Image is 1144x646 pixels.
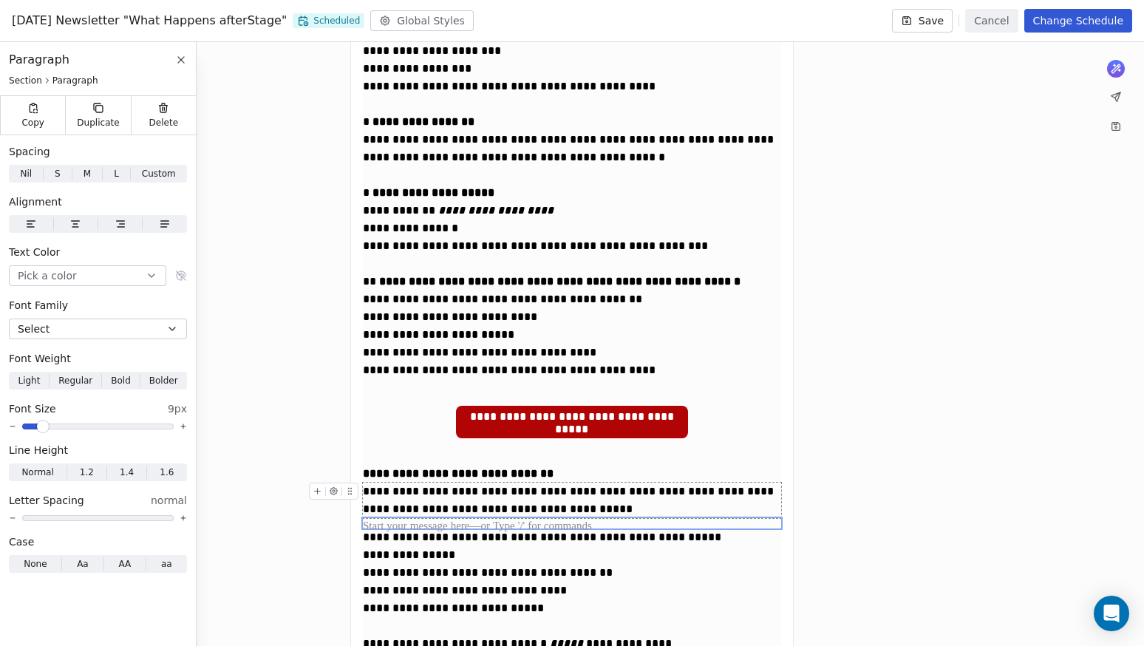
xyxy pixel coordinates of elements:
span: AA [118,557,131,571]
button: Global Styles [370,10,474,31]
span: Text Color [9,245,60,259]
span: Paragraph [9,51,69,69]
span: None [24,557,47,571]
span: Light [18,374,40,387]
button: Cancel [965,9,1018,33]
span: Font Family [9,298,68,313]
span: Normal [21,466,53,479]
button: Change Schedule [1024,9,1132,33]
span: L [114,167,119,180]
span: Alignment [9,194,62,209]
span: Bolder [149,374,178,387]
div: Open Intercom Messenger [1094,596,1129,631]
span: 1.6 [160,466,174,479]
span: Delete [149,117,179,129]
span: 1.2 [80,466,94,479]
span: 1.4 [120,466,134,479]
span: Nil [20,167,32,180]
span: Section [9,75,42,86]
span: Line Height [9,443,68,458]
span: Font Weight [9,351,71,366]
span: Scheduled [293,13,364,28]
span: M [84,167,91,180]
span: Spacing [9,144,50,159]
span: Letter Spacing [9,493,84,508]
span: Copy [21,117,44,129]
span: Regular [58,374,92,387]
span: Select [18,322,50,336]
span: Custom [142,167,176,180]
button: Pick a color [9,265,166,286]
button: Save [892,9,953,33]
span: S [55,167,61,180]
span: Bold [111,374,131,387]
span: aa [161,557,172,571]
span: normal [151,493,187,508]
span: Duplicate [77,117,119,129]
span: 9px [168,401,187,416]
span: Aa [77,557,89,571]
span: Font Size [9,401,56,416]
span: Paragraph [52,75,98,86]
span: [DATE] Newsletter "What Happens afterStage" [12,12,287,30]
span: Case [9,534,34,549]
